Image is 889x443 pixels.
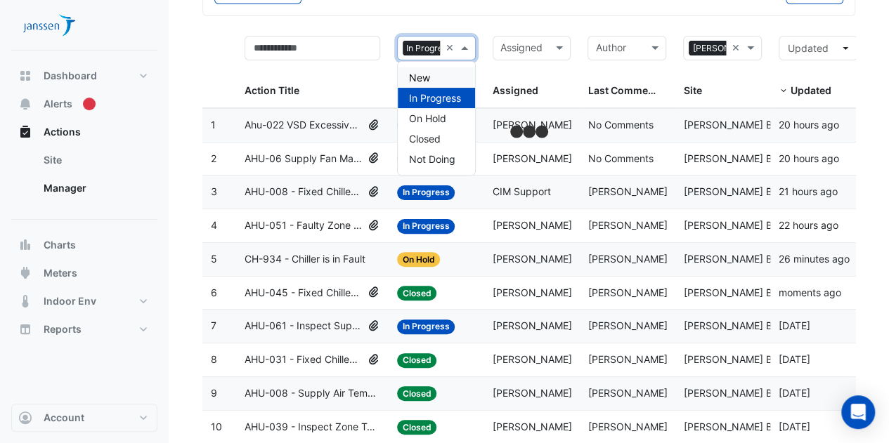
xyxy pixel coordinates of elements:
span: [PERSON_NAME] Biologics [683,185,806,197]
span: Updated [791,84,831,96]
span: [PERSON_NAME] Biologics [683,253,806,265]
span: [PERSON_NAME] [588,319,667,331]
button: Dashboard [11,62,157,90]
span: [PERSON_NAME] [493,319,572,331]
span: AHU-008 - Supply Air Temperature Poor Control [245,385,380,402]
button: Account [11,404,157,432]
span: 2025-09-24T14:19:59.757 [779,286,841,298]
span: 2025-09-23T17:18:11.536 [779,152,839,164]
button: Indoor Env [11,287,157,315]
app-icon: Indoor Env [18,294,32,308]
span: AHU-008 - Fixed Chilled Water Valve Position [245,184,363,200]
span: Last Commented [588,84,669,96]
button: Reports [11,315,157,343]
span: AHU-045 - Fixed Chilled Water Valve Position [245,285,363,301]
span: [PERSON_NAME] Biologics [683,421,806,432]
span: AHU-051 - Faulty Zone Temperature Sensor [245,218,363,234]
span: Clear [732,40,744,56]
button: Alerts [11,90,157,118]
a: Manager [32,174,157,202]
span: [PERSON_NAME] Biologics [683,119,806,131]
span: 2025-09-23T17:19:57.091 [779,119,839,131]
span: 2 [211,152,216,164]
span: Closed [397,420,437,435]
span: Ahu-022 VSD Excessive Supply Fan Speed [245,117,363,133]
span: In Progress [409,92,461,104]
span: [PERSON_NAME] [493,253,572,265]
span: AHU-039 - Inspect Zone Temp Out of Limits [245,419,380,435]
span: [PERSON_NAME] Biologics [683,319,806,331]
span: [PERSON_NAME] Biologics [689,41,803,56]
app-icon: Actions [18,125,32,139]
span: AHU-031 - Fixed Chilled Water Valve Position [245,352,363,368]
span: Actions [44,125,81,139]
span: AHU-06 Supply Fan Manual Override [245,151,363,167]
span: In Progress [397,319,455,334]
span: [PERSON_NAME] [588,185,667,197]
span: In Progress [397,185,455,200]
span: CIM Support [493,185,551,197]
span: Closed [397,386,437,401]
span: [PERSON_NAME] Biologics [683,387,806,399]
span: 2025-09-10T11:40:13.677 [779,319,810,331]
span: [PERSON_NAME] Biologics [683,219,806,231]
app-icon: Charts [18,238,32,252]
span: [PERSON_NAME] [493,219,572,231]
span: On Hold [397,252,441,267]
span: 8 [211,353,217,365]
button: Updated [779,36,857,60]
span: [PERSON_NAME] [493,119,572,131]
span: AHU-061 - Inspect Supply Air Fan Fault [245,318,363,334]
span: [PERSON_NAME] [588,421,667,432]
span: 2025-09-09T14:31:17.542 [779,421,810,432]
span: [PERSON_NAME] [493,387,572,399]
span: 2025-09-10T07:15:16.612 [779,353,810,365]
span: [PERSON_NAME] [588,353,667,365]
span: Assigned [493,84,538,96]
a: Site [32,146,157,174]
button: Charts [11,231,157,259]
span: No Comments [588,119,653,131]
span: Updated [788,42,829,54]
span: Closed [409,133,441,145]
span: 2025-09-24T13:51:50.400 [779,253,850,265]
span: Not Doing [409,153,455,165]
app-icon: Reports [18,322,32,336]
span: 7 [211,319,216,331]
span: [PERSON_NAME] [493,353,572,365]
span: 2025-09-09T14:32:57.045 [779,387,810,399]
span: CH-934 - Chiller is in Fault [245,251,365,267]
span: Account [44,411,84,425]
span: Closed [397,286,437,300]
span: [PERSON_NAME] [588,286,667,298]
span: Indoor Env [44,294,96,308]
div: Options List [398,62,475,175]
span: 9 [211,387,217,399]
span: 1 [211,119,216,131]
app-icon: Dashboard [18,69,32,83]
span: 5 [211,253,217,265]
span: [PERSON_NAME] [588,219,667,231]
span: No Comments [588,152,653,164]
span: Closed [397,353,437,368]
span: [PERSON_NAME] Biologics [683,353,806,365]
img: Company Logo [17,11,80,39]
span: [PERSON_NAME] [588,387,667,399]
span: New [409,72,430,84]
div: Tooltip anchor [83,98,96,110]
span: 2025-09-23T16:15:32.741 [779,219,838,231]
span: 4 [211,219,217,231]
span: [PERSON_NAME] [588,253,667,265]
span: [PERSON_NAME] [493,286,572,298]
span: [PERSON_NAME] Biologics [683,286,806,298]
span: Meters [44,266,77,280]
span: Alerts [44,97,72,111]
span: In Progress [397,219,455,234]
span: Clear [446,40,458,56]
span: [PERSON_NAME] [493,421,572,432]
span: Reports [44,322,82,336]
span: 10 [211,421,222,432]
span: Dashboard [44,69,97,83]
span: 2025-09-23T17:10:24.918 [779,185,838,197]
button: Meters [11,259,157,287]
